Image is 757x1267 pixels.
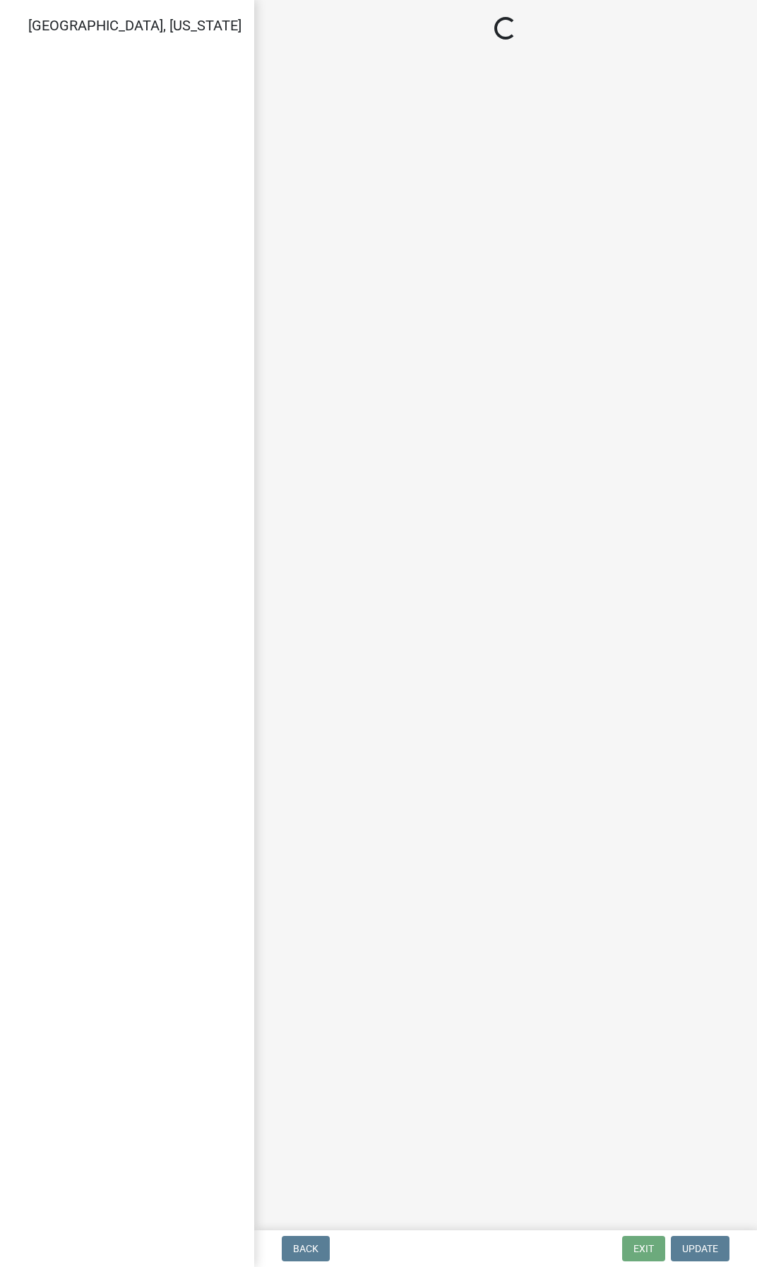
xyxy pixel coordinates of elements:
[622,1236,665,1261] button: Exit
[682,1243,718,1254] span: Update
[282,1236,330,1261] button: Back
[671,1236,729,1261] button: Update
[28,17,242,34] span: [GEOGRAPHIC_DATA], [US_STATE]
[293,1243,318,1254] span: Back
